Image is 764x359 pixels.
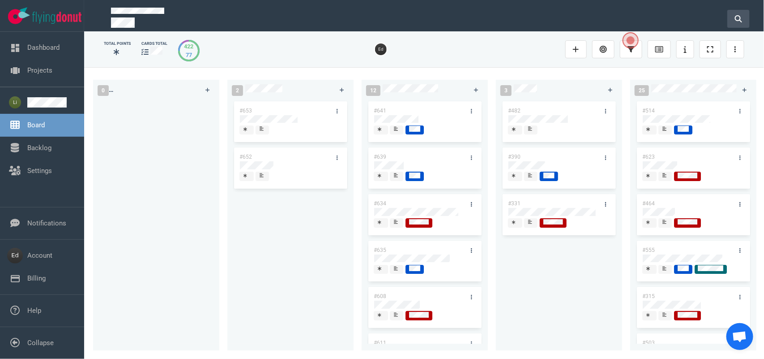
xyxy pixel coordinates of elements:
[366,85,380,96] span: 12
[27,121,45,129] a: Board
[27,144,51,152] a: Backlog
[27,66,52,74] a: Projects
[27,274,46,282] a: Billing
[508,108,521,114] a: #482
[374,293,386,299] a: #608
[642,247,655,253] a: #555
[27,219,66,227] a: Notifications
[239,154,252,160] a: #652
[27,339,54,347] a: Collapse
[32,12,81,24] img: Flying Donut text logo
[642,154,655,160] a: #623
[374,247,386,253] a: #635
[642,293,655,299] a: #315
[635,85,649,96] span: 25
[104,41,131,47] div: Total Points
[374,108,386,114] a: #641
[642,108,655,114] a: #514
[239,108,252,114] a: #653
[27,43,60,52] a: Dashboard
[623,32,639,48] button: Open the dialog
[642,200,655,207] a: #464
[27,251,52,260] a: Account
[27,167,52,175] a: Settings
[184,42,194,51] div: 422
[508,200,521,207] a: #331
[374,154,386,160] a: #639
[642,340,655,346] a: #503
[374,200,386,207] a: #634
[98,85,109,96] span: 0
[726,323,753,350] a: Aprire la chat
[141,41,167,47] div: cards total
[27,307,41,315] a: Help
[374,340,386,346] a: #611
[500,85,512,96] span: 3
[375,43,387,55] img: 26
[232,85,243,96] span: 2
[508,154,521,160] a: #390
[184,51,194,59] div: 77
